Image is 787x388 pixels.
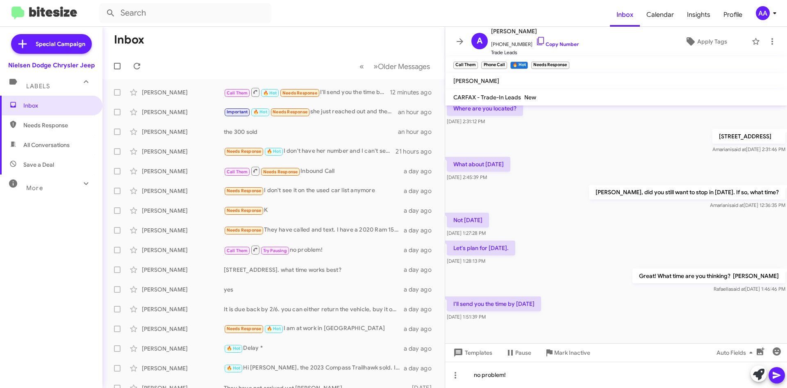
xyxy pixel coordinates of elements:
div: 12 minutes ago [390,88,438,96]
span: said at [732,146,746,152]
small: 🔥 Hot [510,62,528,69]
h1: Inbox [114,33,144,46]
div: a day ago [404,305,438,313]
span: New [524,94,536,101]
span: [PERSON_NAME] [453,77,499,85]
button: Previous [355,58,369,75]
div: Nielsen Dodge Chrysler Jeep [8,61,95,69]
span: CARFAX - Trade-In Leads [453,94,521,101]
div: AA [756,6,770,20]
div: [PERSON_NAME] [142,344,224,353]
span: [DATE] 2:31:12 PM [447,118,485,124]
div: [PERSON_NAME] [142,325,224,333]
div: a day ago [404,226,438,234]
div: a day ago [404,207,438,215]
div: K [224,206,404,215]
div: a day ago [404,167,438,175]
span: Insights [680,3,717,27]
div: [PERSON_NAME] [142,266,224,274]
span: Call Them [227,90,248,96]
div: no problem! [445,362,787,388]
span: Trade Leads [491,48,579,57]
span: » [373,61,378,71]
div: no problem! [224,245,404,255]
div: [PERSON_NAME] [142,187,224,195]
span: Try Pausing [263,248,287,253]
div: [PERSON_NAME] [142,88,224,96]
button: Auto Fields [710,345,762,360]
span: « [359,61,364,71]
nav: Page navigation example [355,58,435,75]
p: Not [DATE] [447,213,489,227]
span: [DATE] 1:51:39 PM [447,314,486,320]
p: Great! What time are you thinking? [PERSON_NAME] [632,269,785,283]
span: 🔥 Hot [227,365,241,371]
span: Save a Deal [23,161,54,169]
p: I'll send you the time by [DATE] [447,296,541,311]
div: Delay * [224,344,404,353]
span: 🔥 Hot [263,90,277,96]
button: AA [749,6,778,20]
span: said at [731,286,745,292]
span: [DATE] 2:45:39 PM [447,174,487,180]
span: Amariani [DATE] 12:36:35 PM [710,202,785,208]
span: [PERSON_NAME] [491,26,579,36]
span: Auto Fields [716,345,756,360]
span: Profile [717,3,749,27]
span: Needs Response [227,227,262,233]
div: I'll send you the time by [DATE] [224,87,390,97]
span: Labels [26,83,50,90]
div: I don't have her number and I can't seem to find the email for some reason. Maybe I deleted it ac... [224,147,396,156]
small: Call Them [453,62,478,69]
div: [STREET_ADDRESS]. what time works best? [224,266,404,274]
div: [PERSON_NAME] [142,207,224,215]
span: Mark Inactive [554,345,590,360]
button: Apply Tags [664,34,748,49]
span: Needs Response [227,188,262,193]
div: 21 hours ago [396,147,438,156]
span: [DATE] 1:27:28 PM [447,230,486,236]
div: an hour ago [398,128,438,136]
span: Older Messages [378,62,430,71]
span: Inbox [23,101,93,110]
div: [PERSON_NAME] [142,285,224,294]
div: a day ago [404,344,438,353]
button: Mark Inactive [538,345,597,360]
span: Pause [515,345,531,360]
span: Call Them [227,248,248,253]
div: They have called and text. I have a 2020 Ram 1500. I am upside down about $6k. My wife has a 2018... [224,225,404,235]
span: All Conversations [23,141,70,149]
span: Needs Response [282,90,317,96]
div: a day ago [404,246,438,254]
span: Special Campaign [36,40,85,48]
span: said at [729,202,744,208]
span: Important [227,109,248,115]
div: a day ago [404,285,438,294]
span: Needs Response [23,121,93,129]
div: the 300 sold [224,128,398,136]
span: A [477,34,482,48]
div: yes [224,285,404,294]
div: a day ago [404,266,438,274]
p: [PERSON_NAME], did you still want to stop in [DATE]. If so, what time? [589,185,785,200]
span: Needs Response [273,109,307,115]
p: Where are you located? [447,101,523,116]
span: [DATE] 1:28:13 PM [447,258,485,264]
a: Copy Number [536,41,579,47]
span: 🔥 Hot [267,326,281,331]
span: Needs Response [263,169,298,174]
div: a day ago [404,325,438,333]
div: [PERSON_NAME] [142,108,224,116]
div: I don't see it on the used car list anymore [224,186,404,195]
span: Call Them [227,169,248,174]
span: Needs Response [227,326,262,331]
div: she just reached out and they should be coming soon [224,107,398,117]
span: More [26,184,43,192]
div: an hour ago [398,108,438,116]
button: Next [368,58,435,75]
div: [PERSON_NAME] [142,226,224,234]
p: What about [DATE] [447,157,510,172]
span: 🔥 Hot [227,346,241,351]
span: Inbox [610,3,640,27]
small: Phone Call [481,62,507,69]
